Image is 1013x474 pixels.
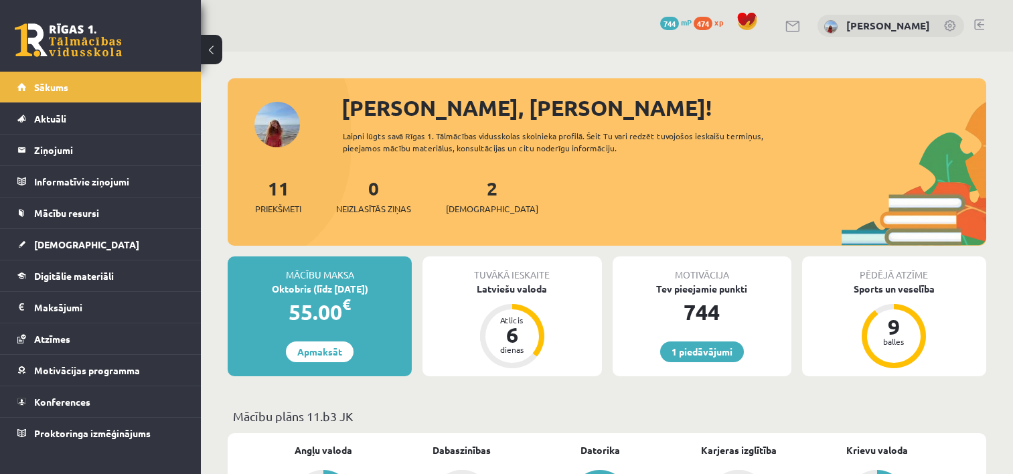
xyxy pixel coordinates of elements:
[34,427,151,439] span: Proktoringa izmēģinājums
[422,282,601,296] div: Latviešu valoda
[681,17,692,27] span: mP
[17,72,184,102] a: Sākums
[846,443,908,457] a: Krievu valoda
[34,333,70,345] span: Atzīmes
[714,17,723,27] span: xp
[34,81,68,93] span: Sākums
[17,103,184,134] a: Aktuāli
[802,282,986,370] a: Sports un veselība 9 balles
[580,443,620,457] a: Datorika
[336,202,411,216] span: Neizlasītās ziņas
[17,229,184,260] a: [DEMOGRAPHIC_DATA]
[694,17,730,27] a: 474 xp
[255,176,301,216] a: 11Priekšmeti
[660,17,692,27] a: 744 mP
[446,176,538,216] a: 2[DEMOGRAPHIC_DATA]
[17,260,184,291] a: Digitālie materiāli
[336,176,411,216] a: 0Neizlasītās ziņas
[874,337,914,345] div: balles
[802,282,986,296] div: Sports un veselība
[492,324,532,345] div: 6
[846,19,930,32] a: [PERSON_NAME]
[286,341,354,362] a: Apmaksāt
[34,238,139,250] span: [DEMOGRAPHIC_DATA]
[422,256,601,282] div: Tuvākā ieskaite
[34,292,184,323] legend: Maksājumi
[694,17,712,30] span: 474
[446,202,538,216] span: [DEMOGRAPHIC_DATA]
[824,20,838,33] img: Beatrise Staņa
[228,296,412,328] div: 55.00
[228,282,412,296] div: Oktobris (līdz [DATE])
[34,270,114,282] span: Digitālie materiāli
[34,166,184,197] legend: Informatīvie ziņojumi
[613,256,791,282] div: Motivācija
[613,282,791,296] div: Tev pieejamie punkti
[343,130,798,154] div: Laipni lūgts savā Rīgas 1. Tālmācības vidusskolas skolnieka profilā. Šeit Tu vari redzēt tuvojošo...
[17,355,184,386] a: Motivācijas programma
[17,197,184,228] a: Mācību resursi
[255,202,301,216] span: Priekšmeti
[492,316,532,324] div: Atlicis
[228,256,412,282] div: Mācību maksa
[233,407,981,425] p: Mācību plāns 11.b3 JK
[613,296,791,328] div: 744
[34,135,184,165] legend: Ziņojumi
[17,166,184,197] a: Informatīvie ziņojumi
[874,316,914,337] div: 9
[660,341,744,362] a: 1 piedāvājumi
[341,92,986,124] div: [PERSON_NAME], [PERSON_NAME]!
[17,418,184,449] a: Proktoringa izmēģinājums
[433,443,491,457] a: Dabaszinības
[34,364,140,376] span: Motivācijas programma
[660,17,679,30] span: 744
[34,207,99,219] span: Mācību resursi
[17,323,184,354] a: Atzīmes
[34,396,90,408] span: Konferences
[422,282,601,370] a: Latviešu valoda Atlicis 6 dienas
[17,386,184,417] a: Konferences
[34,112,66,125] span: Aktuāli
[492,345,532,353] div: dienas
[701,443,777,457] a: Karjeras izglītība
[17,135,184,165] a: Ziņojumi
[295,443,352,457] a: Angļu valoda
[802,256,986,282] div: Pēdējā atzīme
[17,292,184,323] a: Maksājumi
[15,23,122,57] a: Rīgas 1. Tālmācības vidusskola
[342,295,351,314] span: €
